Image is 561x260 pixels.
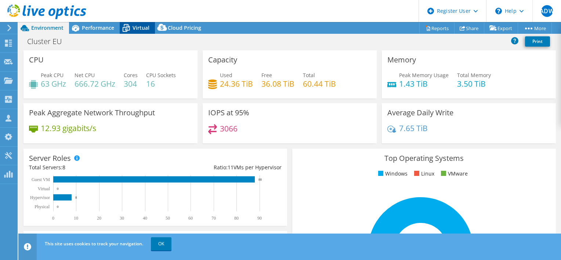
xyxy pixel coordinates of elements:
[29,56,44,64] h3: CPU
[151,237,171,250] a: OK
[457,80,491,88] h4: 3.50 TiB
[120,216,124,221] text: 30
[541,5,553,17] span: ADW
[228,164,234,171] span: 11
[387,56,416,64] h3: Memory
[220,72,232,79] span: Used
[29,163,155,171] div: Total Servers:
[211,216,216,221] text: 70
[57,187,59,191] text: 0
[258,178,262,181] text: 88
[29,109,155,117] h3: Peak Aggregate Network Throughput
[45,241,143,247] span: This site uses cookies to track your navigation.
[525,36,550,47] a: Print
[495,8,502,14] svg: \n
[124,80,138,88] h4: 304
[75,196,77,199] text: 8
[220,124,238,133] h4: 3066
[261,72,272,79] span: Free
[32,177,50,182] text: Guest VM
[257,216,262,221] text: 90
[41,124,96,132] h4: 12.93 gigabits/s
[97,216,101,221] text: 20
[146,72,176,79] span: CPU Sockets
[35,204,50,209] text: Physical
[143,216,147,221] text: 40
[303,72,315,79] span: Total
[29,154,71,162] h3: Server Roles
[208,109,249,117] h3: IOPS at 95%
[155,163,282,171] div: Ratio: VMs per Hypervisor
[439,170,468,178] li: VMware
[454,22,484,34] a: Share
[38,186,50,191] text: Virtual
[234,216,239,221] text: 80
[133,24,149,31] span: Virtual
[75,72,95,79] span: Net CPU
[57,205,59,209] text: 0
[457,72,491,79] span: Total Memory
[41,72,64,79] span: Peak CPU
[74,216,78,221] text: 10
[412,170,434,178] li: Linux
[387,109,453,117] h3: Average Daily Write
[298,154,550,162] h3: Top Operating Systems
[518,22,552,34] a: More
[303,80,336,88] h4: 60.44 TiB
[208,56,237,64] h3: Capacity
[124,72,138,79] span: Cores
[166,216,170,221] text: 50
[168,24,201,31] span: Cloud Pricing
[41,80,66,88] h4: 63 GHz
[399,124,428,132] h4: 7.65 TiB
[30,195,50,200] text: Hypervisor
[419,22,455,34] a: Reports
[399,80,449,88] h4: 1.43 TiB
[75,80,115,88] h4: 666.72 GHz
[62,164,65,171] span: 8
[376,170,408,178] li: Windows
[82,24,114,31] span: Performance
[31,24,64,31] span: Environment
[261,80,294,88] h4: 36.08 TiB
[399,72,449,79] span: Peak Memory Usage
[188,216,193,221] text: 60
[24,37,73,46] h1: Cluster EU
[52,216,54,221] text: 0
[146,80,176,88] h4: 16
[484,22,518,34] a: Export
[220,80,253,88] h4: 24.36 TiB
